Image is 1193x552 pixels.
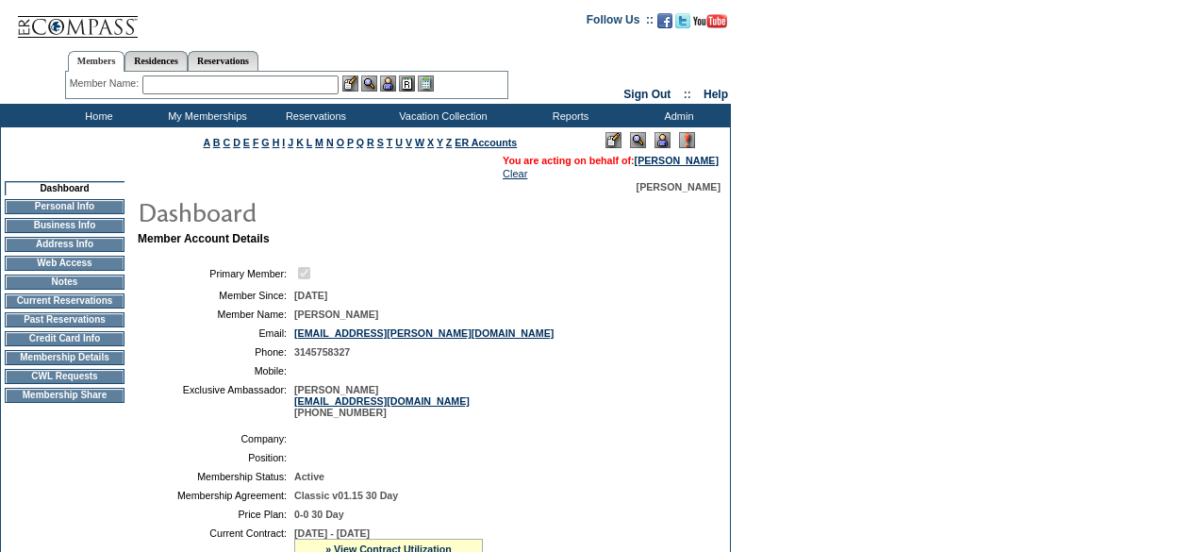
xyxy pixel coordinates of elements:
img: Edit Mode [605,132,621,148]
td: Position: [145,452,287,463]
img: Impersonate [654,132,671,148]
span: 3145758327 [294,346,350,358]
span: Classic v01.15 30 Day [294,490,398,501]
td: Membership Agreement: [145,490,287,501]
div: Member Name: [70,75,142,92]
td: Follow Us :: [587,11,654,34]
span: [PERSON_NAME] [637,181,721,192]
td: Business Info [5,218,124,233]
a: L [307,137,312,148]
span: [DATE] [294,290,327,301]
img: View [361,75,377,92]
a: Clear [503,168,527,179]
td: Home [42,104,151,127]
a: Residences [124,51,188,71]
a: M [315,137,323,148]
a: S [377,137,384,148]
img: b_edit.gif [342,75,358,92]
td: Membership Share [5,388,124,403]
td: Vacation Collection [368,104,514,127]
a: [EMAIL_ADDRESS][PERSON_NAME][DOMAIN_NAME] [294,327,554,339]
span: :: [684,88,691,101]
td: Company: [145,433,287,444]
a: Z [446,137,453,148]
td: My Memberships [151,104,259,127]
a: D [233,137,240,148]
span: [DATE] - [DATE] [294,527,370,539]
td: Mobile: [145,365,287,376]
td: Member Name: [145,309,287,320]
td: Exclusive Ambassador: [145,384,287,418]
img: Follow us on Twitter [675,13,690,28]
a: [PERSON_NAME] [635,155,719,166]
td: Credit Card Info [5,331,124,346]
a: X [427,137,434,148]
td: Membership Status: [145,471,287,482]
a: Sign Out [623,88,671,101]
td: Primary Member: [145,264,287,282]
a: J [288,137,293,148]
a: F [253,137,259,148]
td: Notes [5,275,124,290]
b: Member Account Details [138,232,270,245]
a: W [415,137,424,148]
a: Become our fan on Facebook [657,19,672,30]
a: O [337,137,344,148]
a: Reservations [188,51,258,71]
a: U [395,137,403,148]
td: Reports [514,104,622,127]
span: [PERSON_NAME] [PHONE_NUMBER] [294,384,470,418]
img: b_calculator.gif [418,75,434,92]
a: A [204,137,210,148]
img: Log Concern/Member Elevation [679,132,695,148]
td: Email: [145,327,287,339]
a: G [261,137,269,148]
a: Q [356,137,364,148]
td: Personal Info [5,199,124,214]
span: 0-0 30 Day [294,509,344,520]
img: pgTtlDashboard.gif [137,192,514,230]
span: [PERSON_NAME] [294,309,378,320]
td: Address Info [5,237,124,252]
td: Admin [622,104,731,127]
span: You are acting on behalf of: [503,155,719,166]
a: Y [437,137,443,148]
td: Past Reservations [5,312,124,327]
img: Become our fan on Facebook [657,13,672,28]
a: ER Accounts [455,137,517,148]
td: CWL Requests [5,369,124,384]
a: K [296,137,304,148]
img: View Mode [630,132,646,148]
img: Reservations [399,75,415,92]
a: [EMAIL_ADDRESS][DOMAIN_NAME] [294,395,470,407]
span: Active [294,471,324,482]
a: V [406,137,412,148]
img: Subscribe to our YouTube Channel [693,14,727,28]
a: Help [704,88,728,101]
a: P [347,137,354,148]
a: Members [68,51,125,72]
a: H [273,137,280,148]
td: Member Since: [145,290,287,301]
a: T [387,137,393,148]
td: Current Reservations [5,293,124,309]
td: Phone: [145,346,287,358]
td: Membership Details [5,350,124,365]
a: Follow us on Twitter [675,19,690,30]
a: C [223,137,230,148]
a: B [213,137,221,148]
td: Web Access [5,256,124,271]
img: Impersonate [380,75,396,92]
td: Price Plan: [145,509,287,520]
a: R [367,137,374,148]
a: I [282,137,285,148]
a: N [326,137,334,148]
td: Dashboard [5,181,124,195]
td: Reservations [259,104,368,127]
a: Subscribe to our YouTube Channel [693,19,727,30]
a: E [243,137,250,148]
